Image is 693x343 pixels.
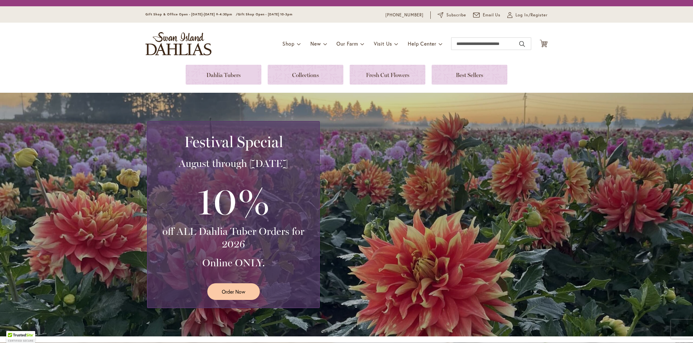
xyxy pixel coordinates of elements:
span: Our Farm [336,40,358,47]
span: Log In/Register [516,12,548,18]
a: Order Now [207,283,260,300]
span: Gift Shop & Office Open - [DATE]-[DATE] 9-4:30pm / [145,12,238,16]
a: Subscribe [438,12,466,18]
span: Email Us [483,12,501,18]
span: Gift Shop Open - [DATE] 10-3pm [238,12,292,16]
h3: 10% [155,176,312,225]
a: Log In/Register [507,12,548,18]
span: Help Center [408,40,436,47]
h3: off ALL Dahlia Tuber Orders for 2026 [155,225,312,250]
h2: Festival Special [155,133,312,151]
h3: August through [DATE] [155,157,312,170]
span: Shop [282,40,295,47]
a: store logo [145,32,211,55]
span: Visit Us [374,40,392,47]
a: [PHONE_NUMBER] [385,12,423,18]
span: New [310,40,321,47]
a: Email Us [473,12,501,18]
span: Order Now [222,288,245,295]
h3: Online ONLY. [155,257,312,269]
span: Subscribe [446,12,466,18]
button: Search [519,39,525,49]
